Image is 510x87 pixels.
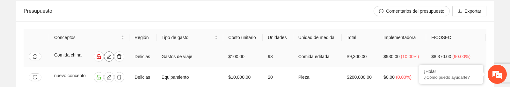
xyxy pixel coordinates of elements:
[293,46,342,67] td: Comida editada
[94,51,104,62] button: lock
[374,6,450,16] button: messageComentarios del presupuesto
[401,54,419,59] span: ( 10.00% )
[105,3,120,18] div: Minimizar ventana de chat en vivo
[396,75,412,80] span: ( 0.00% )
[24,2,374,20] div: Presupuesto
[94,75,104,80] span: unlock
[263,29,293,46] th: Unidades
[104,51,114,62] button: edit
[114,54,124,59] span: delete
[114,72,124,82] button: delete
[29,73,41,81] button: message
[452,54,470,59] span: ( 90.00% )
[263,46,293,67] td: 93
[223,46,263,67] td: $100.00
[29,53,41,60] button: message
[114,51,124,62] button: delete
[431,54,451,59] span: $8,370.00
[157,29,223,46] th: Tipo de gasto
[452,6,486,16] button: downloadExportar
[104,54,114,59] span: edit
[129,29,157,46] th: Región
[94,72,104,82] button: unlock
[386,8,444,15] span: Comentarios del presupuesto
[104,72,114,82] button: edit
[94,54,104,59] span: lock
[33,32,107,41] div: Chatee con nosotros ahora
[54,72,90,82] div: nuevo concepto
[426,29,486,46] th: FICOSEC
[162,34,213,41] span: Tipo de gasto
[383,75,395,80] span: $0.00
[342,46,378,67] td: $9,300.00
[293,29,342,46] th: Unidad de medida
[49,29,129,46] th: Conceptos
[424,69,478,74] div: ¡Hola!
[157,46,223,67] td: Gastos de viaje
[223,29,263,46] th: Costo unitario
[457,9,462,14] span: download
[114,75,124,80] span: delete
[342,29,378,46] th: Total
[129,46,157,67] td: Delicias
[464,8,481,15] span: Exportar
[424,75,478,80] p: ¿Cómo puedo ayudarte?
[33,54,37,59] span: message
[378,29,426,46] th: Implementadora
[104,75,114,80] span: edit
[54,34,120,41] span: Conceptos
[379,9,383,14] span: message
[383,54,400,59] span: $930.00
[33,75,37,79] span: message
[54,51,88,62] div: Comida china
